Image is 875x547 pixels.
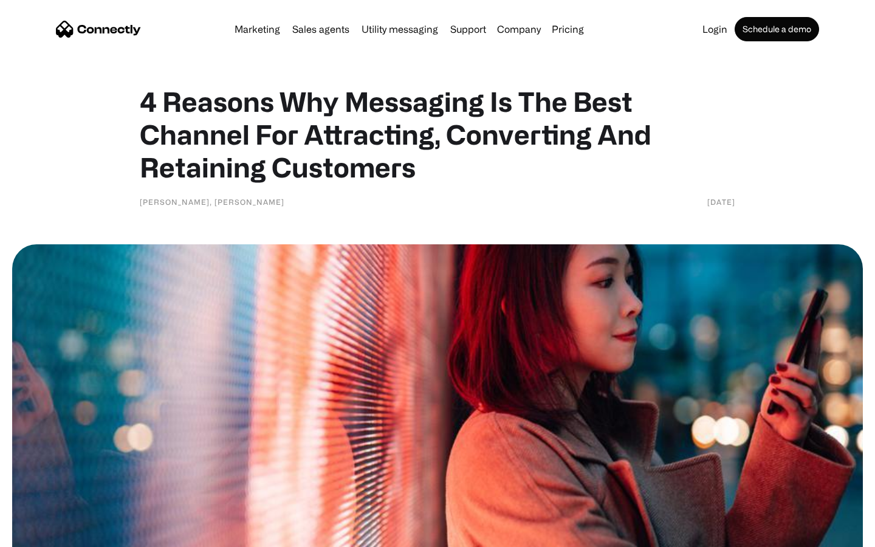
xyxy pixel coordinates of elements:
div: [DATE] [707,196,735,208]
aside: Language selected: English [12,526,73,543]
a: Pricing [547,24,589,34]
a: Schedule a demo [735,17,819,41]
div: Company [497,21,541,38]
a: Support [445,24,491,34]
a: Utility messaging [357,24,443,34]
a: Login [698,24,732,34]
a: Sales agents [287,24,354,34]
h1: 4 Reasons Why Messaging Is The Best Channel For Attracting, Converting And Retaining Customers [140,85,735,184]
div: [PERSON_NAME], [PERSON_NAME] [140,196,284,208]
a: Marketing [230,24,285,34]
ul: Language list [24,526,73,543]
